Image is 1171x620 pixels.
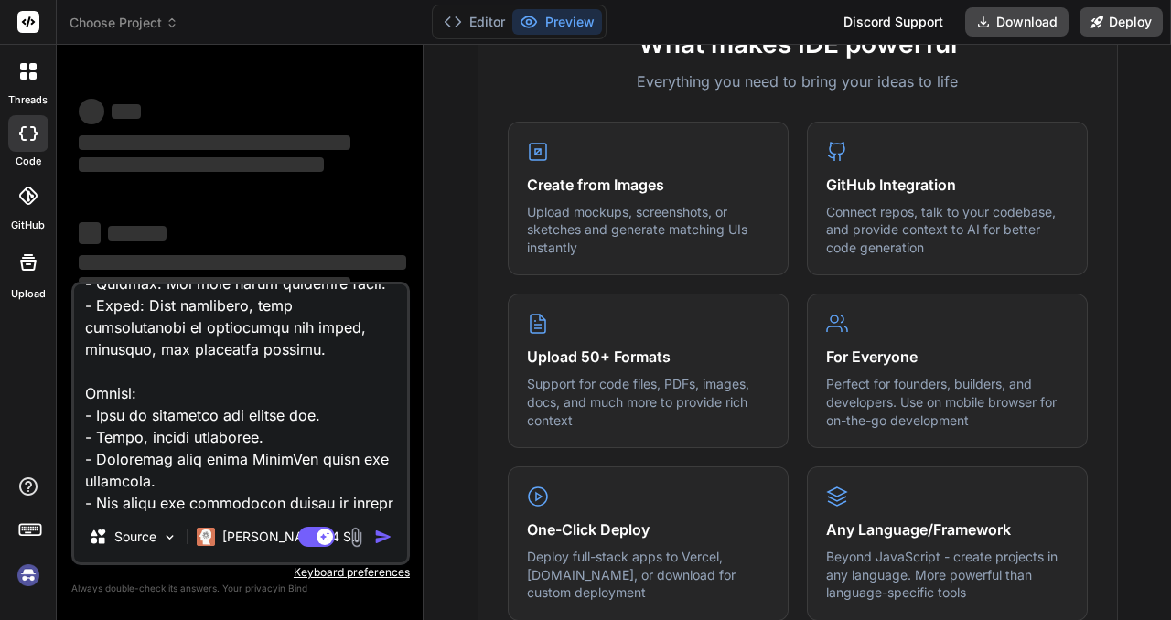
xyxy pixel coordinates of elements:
[79,135,350,150] span: ‌
[11,286,46,302] label: Upload
[826,203,1069,257] p: Connect repos, talk to your codebase, and provide context to AI for better code generation
[222,528,359,546] p: [PERSON_NAME] 4 S..
[11,218,45,233] label: GitHub
[826,548,1069,602] p: Beyond JavaScript - create projects in any language. More powerful than language-specific tools
[527,346,769,368] h4: Upload 50+ Formats
[74,284,407,511] textarea: L ipsu do sitam c adipiscin elitseddoe temporin utla etdolor. Ma aliq enim adm veni quisno exerci...
[527,548,769,602] p: Deploy full-stack apps to Vercel, [DOMAIN_NAME], or download for custom deployment
[79,277,350,292] span: ‌
[512,9,602,35] button: Preview
[527,375,769,429] p: Support for code files, PDFs, images, docs, and much more to provide rich context
[114,528,156,546] p: Source
[527,518,769,540] h4: One-Click Deploy
[71,580,410,597] p: Always double-check its answers. Your in Bind
[826,375,1069,429] p: Perfect for founders, builders, and developers. Use on mobile browser for on-the-go development
[79,255,406,270] span: ‌
[112,104,141,119] span: ‌
[71,565,410,580] p: Keyboard preferences
[965,7,1069,37] button: Download
[13,560,44,591] img: signin
[833,7,954,37] div: Discord Support
[79,222,101,244] span: ‌
[826,518,1069,540] h4: Any Language/Framework
[346,527,367,548] img: attachment
[16,154,41,169] label: code
[70,14,178,32] span: Choose Project
[8,92,48,108] label: threads
[508,70,1088,92] p: Everything you need to bring your ideas to life
[1080,7,1163,37] button: Deploy
[245,583,278,593] span: privacy
[527,174,769,196] h4: Create from Images
[197,528,215,546] img: Claude 4 Sonnet
[826,346,1069,368] h4: For Everyone
[79,157,324,172] span: ‌
[162,529,177,545] img: Pick Models
[79,99,104,124] span: ‌
[374,528,392,546] img: icon
[527,203,769,257] p: Upload mockups, screenshots, or sketches and generate matching UIs instantly
[108,226,167,241] span: ‌
[826,174,1069,196] h4: GitHub Integration
[436,9,512,35] button: Editor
